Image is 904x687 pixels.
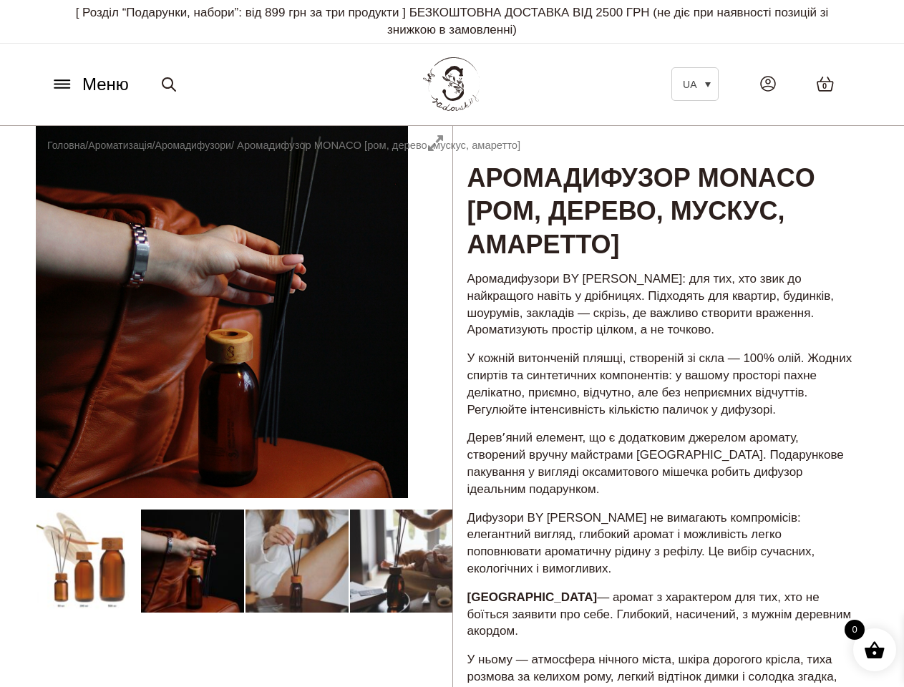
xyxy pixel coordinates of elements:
[467,590,598,604] strong: [GEOGRAPHIC_DATA]
[802,62,849,107] a: 0
[47,140,85,151] a: Головна
[82,72,129,97] span: Меню
[822,80,827,92] span: 0
[47,71,133,98] button: Меню
[453,126,869,263] h1: Аромадифузор MONACO [ром, дерево, мускус, амаретто]
[88,140,152,151] a: Ароматизація
[467,510,855,578] p: Дифузори BY [PERSON_NAME] не вимагають компромісів: елегантний вигляд, глибокий аромат і можливіс...
[47,137,520,153] nav: Breadcrumb
[845,620,865,640] span: 0
[155,140,231,151] a: Аромадифузори
[467,271,855,338] p: Аромадифузори BY [PERSON_NAME]: для тих, хто звик до найкращого навіть у дрібницях. Підходять для...
[423,57,480,111] img: BY SADOVSKIY
[467,429,855,497] p: Деревʼяний елемент, що є додатковим джерелом аромату, створений вручну майстрами [GEOGRAPHIC_DATA...
[683,79,696,90] span: UA
[467,589,855,640] p: — аромат з характером для тих, хто не боїться заявити про себе. Глибокий, насичений, з мужнім дер...
[467,350,855,418] p: У кожній витонченій пляшці, створеній зі скла — 100% олій. Жодних спиртів та синтетичних компонен...
[671,67,719,101] a: UA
